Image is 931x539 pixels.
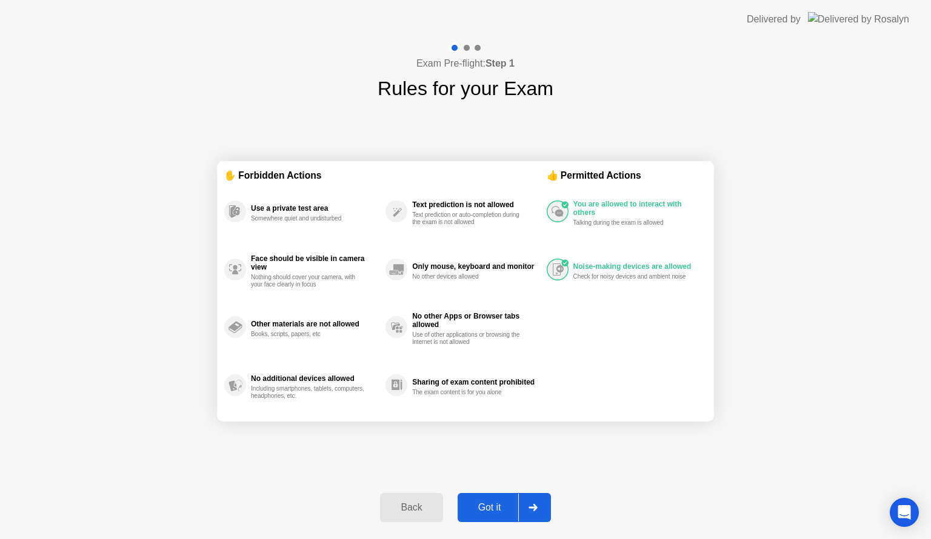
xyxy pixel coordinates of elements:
div: No other Apps or Browser tabs allowed [412,312,540,329]
div: Nothing should cover your camera, with your face clearly in focus [251,274,365,288]
div: Sharing of exam content prohibited [412,378,540,386]
div: Got it [461,502,518,513]
h1: Rules for your Exam [378,74,553,103]
div: Only mouse, keyboard and monitor [412,262,540,271]
div: Somewhere quiet and undisturbed [251,215,365,222]
div: Back [384,502,439,513]
div: Talking during the exam is allowed [573,219,688,227]
div: No additional devices allowed [251,374,379,383]
div: Books, scripts, papers, etc [251,331,365,338]
h4: Exam Pre-flight: [416,56,515,71]
b: Step 1 [486,58,515,68]
div: Delivered by [747,12,801,27]
img: Delivered by Rosalyn [808,12,909,26]
div: Including smartphones, tablets, computers, headphones, etc. [251,385,365,400]
div: No other devices allowed [412,273,527,280]
div: ✋ Forbidden Actions [224,168,547,182]
div: Face should be visible in camera view [251,254,379,271]
div: Check for noisy devices and ambient noise [573,273,688,280]
button: Back [380,493,442,522]
div: The exam content is for you alone [412,389,527,396]
div: Text prediction is not allowed [412,200,540,209]
div: Noise-making devices are allowed [573,262,701,271]
div: Use of other applications or browsing the internet is not allowed [412,331,527,346]
div: Open Intercom Messenger [890,498,919,527]
div: 👍 Permitted Actions [547,168,707,182]
div: Other materials are not allowed [251,320,379,328]
div: You are allowed to interact with others [573,200,701,217]
button: Got it [458,493,551,522]
div: Use a private test area [251,204,379,213]
div: Text prediction or auto-completion during the exam is not allowed [412,211,527,226]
